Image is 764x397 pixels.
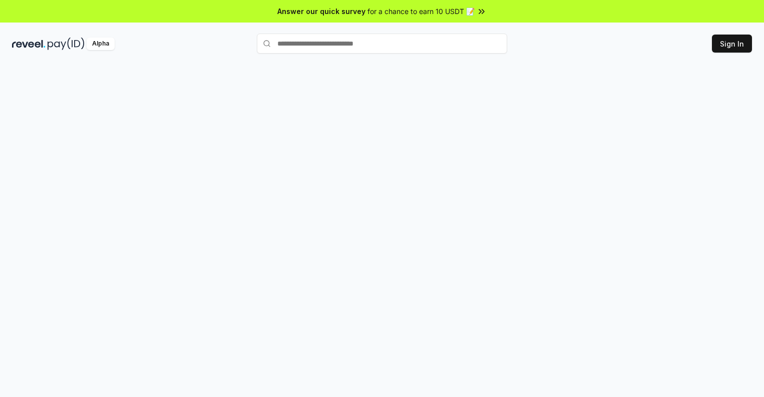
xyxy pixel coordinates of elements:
[12,38,46,50] img: reveel_dark
[367,6,475,17] span: for a chance to earn 10 USDT 📝
[277,6,365,17] span: Answer our quick survey
[48,38,85,50] img: pay_id
[712,35,752,53] button: Sign In
[87,38,115,50] div: Alpha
